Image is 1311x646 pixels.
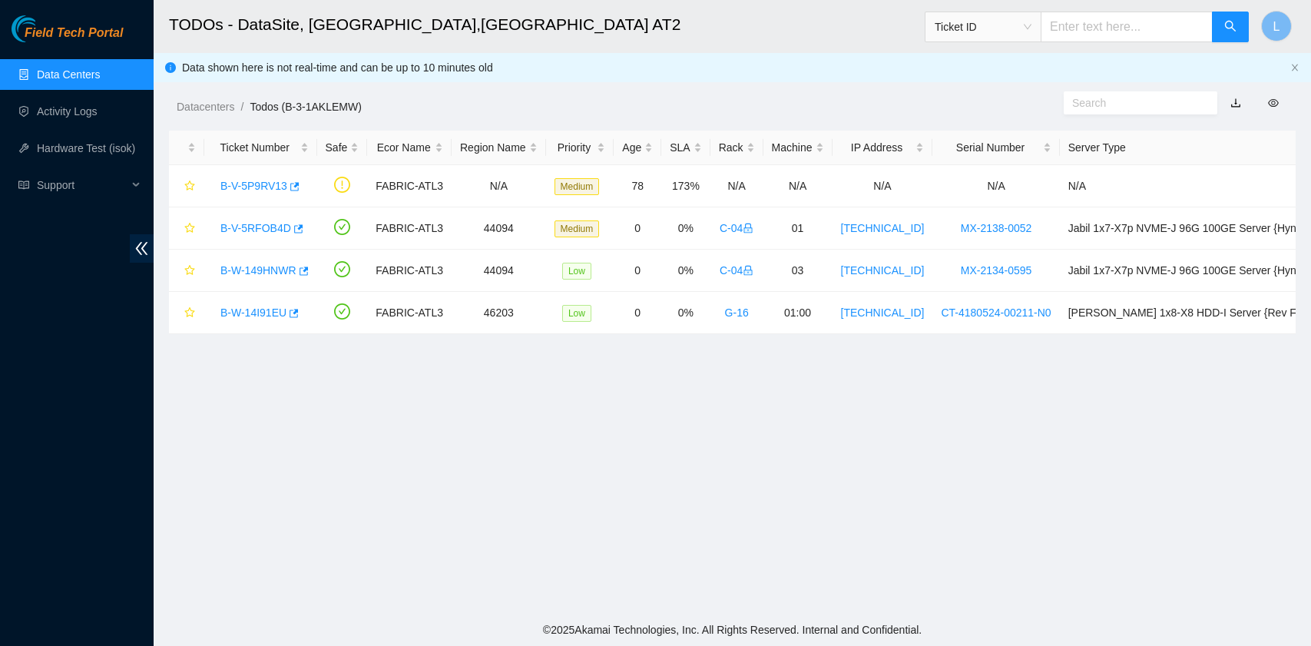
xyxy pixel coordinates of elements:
span: lock [743,265,753,276]
a: B-V-5P9RV13 [220,180,287,192]
a: Activity Logs [37,105,98,118]
a: MX-2134-0595 [961,264,1032,277]
a: MX-2138-0052 [961,222,1032,234]
span: Ticket ID [935,15,1031,38]
td: 78 [614,165,661,207]
td: N/A [932,165,1059,207]
button: L [1261,11,1292,41]
input: Enter text here... [1041,12,1213,42]
a: Datacenters [177,101,234,113]
td: N/A [452,165,546,207]
span: star [184,181,195,193]
a: Data Centers [37,68,100,81]
button: star [177,258,196,283]
button: download [1219,91,1253,115]
span: / [240,101,243,113]
span: search [1224,20,1237,35]
a: [TECHNICAL_ID] [841,264,925,277]
a: [TECHNICAL_ID] [841,306,925,319]
a: B-W-149HNWR [220,264,296,277]
td: 0 [614,292,661,334]
span: Field Tech Portal [25,26,123,41]
td: 01 [763,207,833,250]
span: double-left [130,234,154,263]
td: 44094 [452,250,546,292]
a: Akamai TechnologiesField Tech Portal [12,28,123,48]
span: star [184,265,195,277]
span: check-circle [334,219,350,235]
td: 44094 [452,207,546,250]
a: C-04lock [720,222,753,234]
span: Medium [555,178,600,195]
td: 0 [614,207,661,250]
button: star [177,174,196,198]
span: exclamation-circle [334,177,350,193]
a: download [1230,97,1241,109]
span: Medium [555,220,600,237]
input: Search [1072,94,1197,111]
span: Low [562,263,591,280]
a: B-V-5RFOB4D [220,222,291,234]
span: read [18,180,29,190]
img: Akamai Technologies [12,15,78,42]
a: Hardware Test (isok) [37,142,135,154]
button: star [177,300,196,325]
span: eye [1268,98,1279,108]
footer: © 2025 Akamai Technologies, Inc. All Rights Reserved. Internal and Confidential. [154,614,1311,646]
td: 173% [661,165,710,207]
span: L [1273,17,1280,36]
td: FABRIC-ATL3 [367,292,452,334]
td: FABRIC-ATL3 [367,165,452,207]
td: N/A [763,165,833,207]
td: 03 [763,250,833,292]
span: star [184,307,195,320]
a: C-04lock [720,264,753,277]
td: FABRIC-ATL3 [367,250,452,292]
td: N/A [833,165,933,207]
td: 0% [661,292,710,334]
td: 01:00 [763,292,833,334]
span: star [184,223,195,235]
span: Low [562,305,591,322]
button: star [177,216,196,240]
td: 0% [661,207,710,250]
td: N/A [710,165,763,207]
a: G-16 [725,306,749,319]
span: check-circle [334,261,350,277]
button: search [1212,12,1249,42]
span: check-circle [334,303,350,320]
span: Support [37,170,127,200]
span: close [1290,63,1299,72]
td: 46203 [452,292,546,334]
button: close [1290,63,1299,73]
td: 0 [614,250,661,292]
a: B-W-14I91EU [220,306,286,319]
td: 0% [661,250,710,292]
a: Todos (B-3-1AKLEMW) [250,101,361,113]
span: lock [743,223,753,234]
a: [TECHNICAL_ID] [841,222,925,234]
td: FABRIC-ATL3 [367,207,452,250]
a: CT-4180524-00211-N0 [941,306,1051,319]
